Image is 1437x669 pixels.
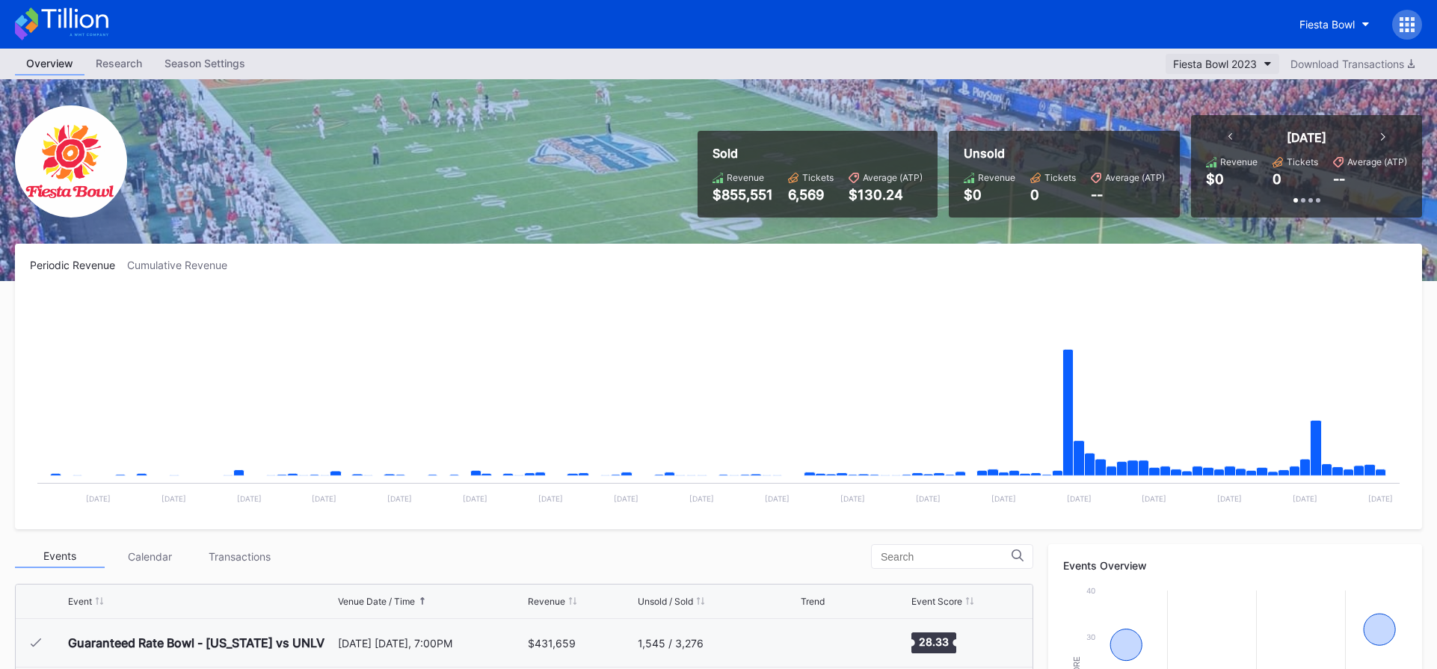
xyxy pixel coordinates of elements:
[1086,586,1095,595] text: 40
[1290,58,1415,70] div: Download Transactions
[387,494,412,503] text: [DATE]
[338,596,415,607] div: Venue Date / Time
[638,596,693,607] div: Unsold / Sold
[1173,58,1257,70] div: Fiesta Bowl 2023
[1293,494,1317,503] text: [DATE]
[765,494,790,503] text: [DATE]
[802,172,834,183] div: Tickets
[713,146,923,161] div: Sold
[911,596,962,607] div: Event Score
[84,52,153,74] div: Research
[1217,494,1242,503] text: [DATE]
[30,290,1407,514] svg: Chart title
[1206,171,1224,187] div: $0
[1142,494,1166,503] text: [DATE]
[1030,187,1076,203] div: 0
[237,494,262,503] text: [DATE]
[1067,494,1092,503] text: [DATE]
[863,172,923,183] div: Average (ATP)
[978,172,1015,183] div: Revenue
[338,637,524,650] div: [DATE] [DATE], 7:00PM
[1273,171,1281,187] div: 0
[991,494,1016,503] text: [DATE]
[1288,10,1381,38] button: Fiesta Bowl
[1287,156,1318,167] div: Tickets
[1086,632,1095,641] text: 30
[1299,18,1355,31] div: Fiesta Bowl
[538,494,563,503] text: [DATE]
[1166,54,1279,74] button: Fiesta Bowl 2023
[801,596,825,607] div: Trend
[1220,156,1258,167] div: Revenue
[1287,130,1326,145] div: [DATE]
[463,494,487,503] text: [DATE]
[689,494,714,503] text: [DATE]
[68,596,92,607] div: Event
[964,146,1165,161] div: Unsold
[840,494,865,503] text: [DATE]
[727,172,764,183] div: Revenue
[881,551,1012,563] input: Search
[528,637,576,650] div: $431,659
[964,187,1015,203] div: $0
[528,596,565,607] div: Revenue
[1091,187,1165,203] div: --
[1063,559,1407,572] div: Events Overview
[15,52,84,75] a: Overview
[161,494,186,503] text: [DATE]
[1044,172,1076,183] div: Tickets
[1333,171,1345,187] div: --
[849,187,923,203] div: $130.24
[801,624,846,662] svg: Chart title
[1283,54,1422,74] button: Download Transactions
[30,259,127,271] div: Periodic Revenue
[788,187,834,203] div: 6,569
[153,52,256,74] div: Season Settings
[15,545,105,568] div: Events
[1368,494,1393,503] text: [DATE]
[312,494,336,503] text: [DATE]
[1347,156,1407,167] div: Average (ATP)
[916,494,941,503] text: [DATE]
[153,52,256,75] a: Season Settings
[127,259,239,271] div: Cumulative Revenue
[86,494,111,503] text: [DATE]
[68,635,324,650] div: Guaranteed Rate Bowl - [US_STATE] vs UNLV
[638,637,704,650] div: 1,545 / 3,276
[919,635,949,648] text: 28.33
[1105,172,1165,183] div: Average (ATP)
[713,187,773,203] div: $855,551
[84,52,153,75] a: Research
[15,105,127,218] img: FiestaBowl.png
[614,494,639,503] text: [DATE]
[105,545,194,568] div: Calendar
[194,545,284,568] div: Transactions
